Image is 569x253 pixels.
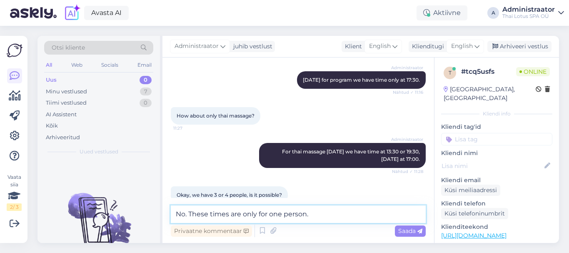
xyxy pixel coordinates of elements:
[136,60,153,70] div: Email
[409,42,444,51] div: Klienditugi
[516,67,550,76] span: Online
[441,223,552,231] p: Klienditeekond
[441,123,552,131] p: Kliendi tag'id
[391,65,423,71] span: Administraator
[441,232,507,239] a: [URL][DOMAIN_NAME]
[52,43,85,52] span: Otsi kliente
[7,203,22,211] div: 2 / 3
[441,133,552,145] input: Lisa tag
[369,42,391,51] span: English
[487,41,552,52] div: Arhiveeri vestlus
[173,125,205,131] span: 11:27
[177,192,282,198] span: Okay, we have 3 or 4 people, is it possible?
[398,227,422,235] span: Saada
[44,60,54,70] div: All
[230,42,272,51] div: juhib vestlust
[441,185,500,196] div: Küsi meiliaadressi
[140,76,152,84] div: 0
[502,6,564,20] a: AdministraatorThai Lotus SPA OÜ
[37,178,160,253] img: No chats
[177,113,255,119] span: How about only thai massage?
[391,136,423,143] span: Administraator
[80,148,118,155] span: Uued vestlused
[461,67,516,77] div: # tcq5usfs
[417,5,467,20] div: Aktiivne
[46,88,87,96] div: Minu vestlused
[502,6,555,13] div: Administraator
[7,43,22,58] img: Askly Logo
[63,4,81,22] img: explore-ai
[444,85,536,103] div: [GEOGRAPHIC_DATA], [GEOGRAPHIC_DATA]
[441,176,552,185] p: Kliendi email
[46,99,87,107] div: Tiimi vestlused
[171,205,426,223] textarea: No. These times are only for one person
[392,168,423,175] span: Nähtud ✓ 11:28
[442,161,543,170] input: Lisa nimi
[140,88,152,96] div: 7
[441,208,508,219] div: Küsi telefoninumbrit
[441,149,552,158] p: Kliendi nimi
[175,42,219,51] span: Administraator
[140,99,152,107] div: 0
[342,42,362,51] div: Klient
[100,60,120,70] div: Socials
[441,243,552,250] p: Vaata edasi ...
[282,148,421,162] span: For thai massage [DATE] we have time at 13:30 or 19:30, [DATE] at 17:00.
[171,225,252,237] div: Privaatne kommentaar
[303,77,420,83] span: [DATE] for program we have time only at 17:30.
[46,122,58,130] div: Kõik
[441,199,552,208] p: Kliendi telefon
[441,110,552,118] div: Kliendi info
[46,133,80,142] div: Arhiveeritud
[449,70,452,76] span: t
[70,60,84,70] div: Web
[392,89,423,95] span: Nähtud ✓ 11:16
[487,7,499,19] div: A
[7,173,22,211] div: Vaata siia
[46,76,57,84] div: Uus
[84,6,129,20] a: Avasta AI
[451,42,473,51] span: English
[502,13,555,20] div: Thai Lotus SPA OÜ
[46,110,77,119] div: AI Assistent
